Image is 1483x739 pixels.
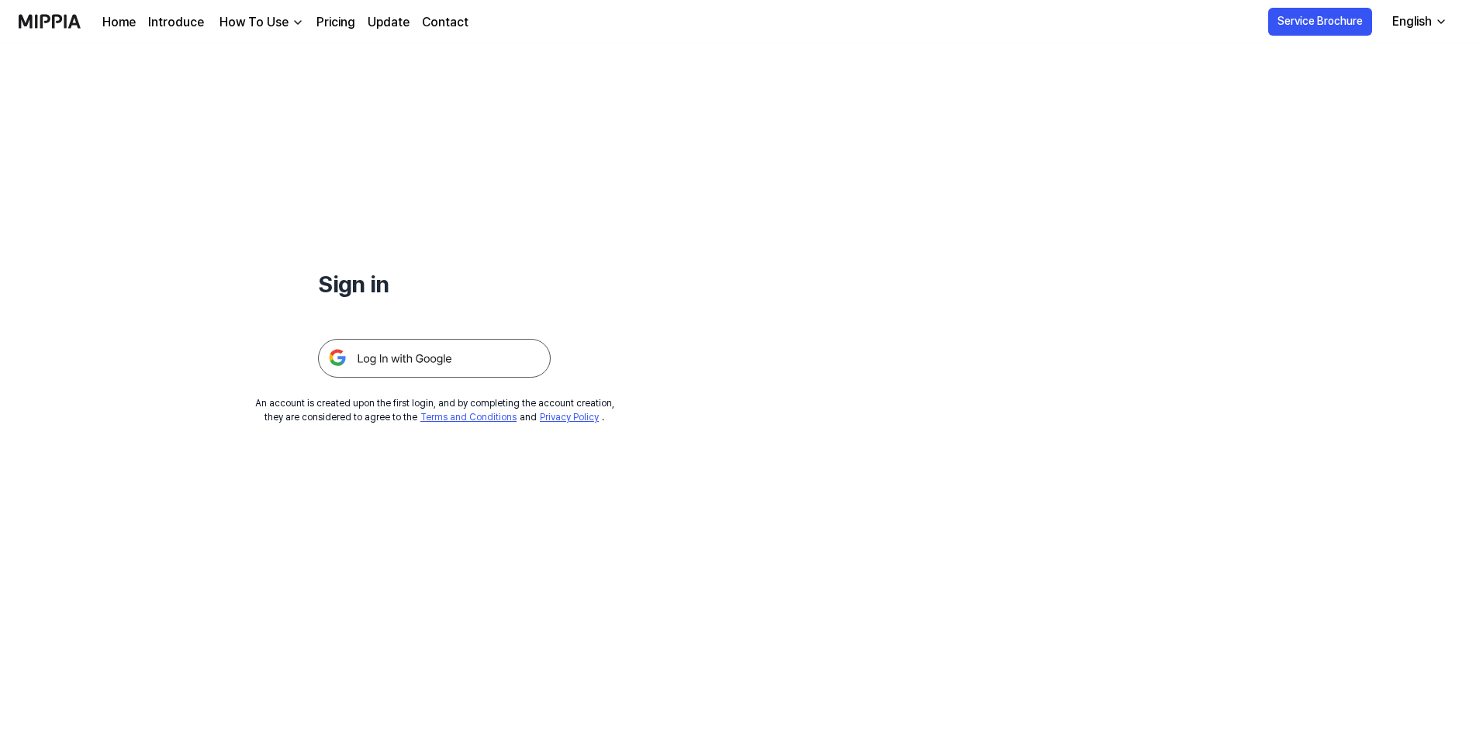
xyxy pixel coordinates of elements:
[292,16,304,29] img: down
[216,13,304,32] button: How To Use
[1380,6,1457,37] button: English
[540,412,599,423] a: Privacy Policy
[1268,8,1372,36] button: Service Brochure
[316,13,355,32] a: Pricing
[1389,12,1435,31] div: English
[420,412,517,423] a: Terms and Conditions
[368,13,410,32] a: Update
[102,13,136,32] a: Home
[216,13,292,32] div: How To Use
[318,339,551,378] img: 구글 로그인 버튼
[255,396,614,424] div: An account is created upon the first login, and by completing the account creation, they are cons...
[422,13,468,32] a: Contact
[148,13,204,32] a: Introduce
[318,267,551,302] h1: Sign in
